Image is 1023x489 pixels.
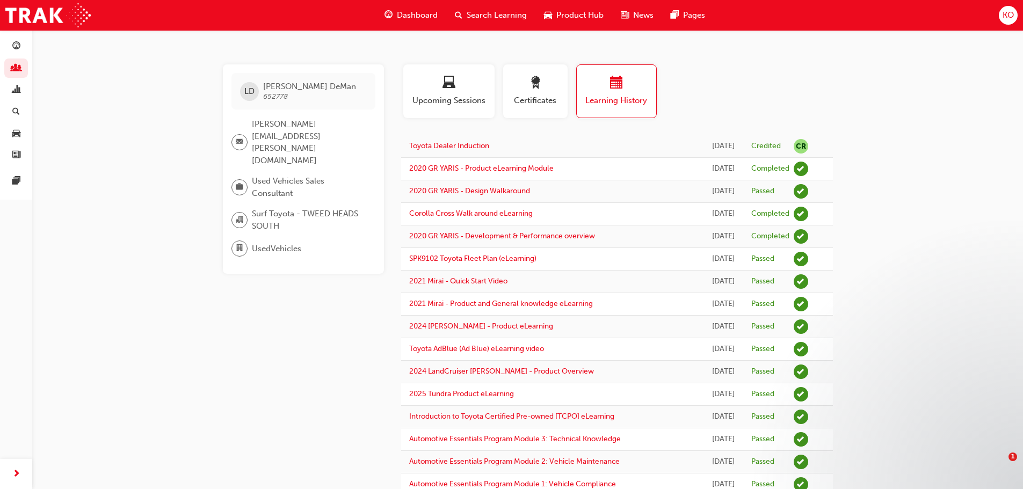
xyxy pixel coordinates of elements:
span: car-icon [12,129,20,138]
span: Search Learning [467,9,527,21]
span: news-icon [621,9,629,22]
span: LD [244,85,255,98]
span: learningRecordVerb_PASS-icon [794,184,808,199]
span: Surf Toyota - TWEED HEADS SOUTH [252,208,367,232]
div: Tue Mar 25 2025 22:00:00 GMT+1000 (Australian Eastern Standard Time) [712,140,735,152]
a: Corolla Cross Walk around eLearning [409,209,533,218]
span: learningRecordVerb_PASS-icon [794,410,808,424]
span: Certificates [511,94,560,107]
div: Tue Nov 05 2024 13:55:38 GMT+1000 (Australian Eastern Standard Time) [712,456,735,468]
span: 1 [1009,452,1017,461]
div: Wed Feb 05 2025 16:31:43 GMT+1000 (Australian Eastern Standard Time) [712,253,735,265]
span: learningRecordVerb_COMPLETE-icon [794,229,808,244]
div: Passed [751,299,774,309]
span: learningRecordVerb_PASS-icon [794,319,808,334]
div: Passed [751,389,774,399]
div: Tue Nov 05 2024 14:48:25 GMT+1000 (Australian Eastern Standard Time) [712,433,735,446]
span: chart-icon [12,85,20,95]
span: pages-icon [671,9,679,22]
div: Tue Nov 05 2024 15:18:20 GMT+1000 (Australian Eastern Standard Time) [712,388,735,400]
div: Passed [751,254,774,264]
a: 2024 LandCruiser [PERSON_NAME] - Product Overview [409,367,594,376]
span: UsedVehicles [252,243,301,255]
span: [PERSON_NAME] DeMan [263,82,356,91]
button: Certificates [503,64,568,118]
span: pages-icon [12,177,20,186]
span: people-icon [12,64,20,74]
a: news-iconNews [612,4,662,26]
a: 2024 [PERSON_NAME] - Product eLearning [409,322,553,331]
span: Pages [683,9,705,21]
span: laptop-icon [442,76,455,91]
span: 652778 [263,92,288,101]
div: Sat Nov 23 2024 13:33:50 GMT+1000 (Australian Eastern Standard Time) [712,298,735,310]
span: learningRecordVerb_PASS-icon [794,364,808,379]
a: SPK9102 Toyota Fleet Plan (eLearning) [409,254,536,263]
a: 2021 Mirai - Product and General knowledge eLearning [409,299,593,308]
span: search-icon [455,9,462,22]
div: Completed [751,164,789,174]
img: Trak [5,3,91,27]
span: briefcase-icon [236,180,243,194]
span: next-icon [12,468,20,481]
span: learningRecordVerb_COMPLETE-icon [794,162,808,176]
span: news-icon [12,151,20,160]
div: Wed Feb 12 2025 10:00:00 GMT+1000 (Australian Eastern Standard Time) [712,163,735,175]
span: learningRecordVerb_PASS-icon [794,342,808,356]
span: learningRecordVerb_PASS-icon [794,455,808,469]
span: learningRecordVerb_PASS-icon [794,252,808,266]
div: Credited [751,141,781,151]
a: car-iconProduct Hub [535,4,612,26]
a: guage-iconDashboard [376,4,446,26]
button: Upcoming Sessions [403,64,495,118]
div: Tue Feb 11 2025 13:34:34 GMT+1000 (Australian Eastern Standard Time) [712,185,735,198]
span: News [633,9,654,21]
span: [PERSON_NAME][EMAIL_ADDRESS][PERSON_NAME][DOMAIN_NAME] [252,118,367,166]
span: learningRecordVerb_PASS-icon [794,432,808,447]
a: Toyota Dealer Induction [409,141,489,150]
iframe: Intercom live chat [986,452,1012,478]
div: Passed [751,344,774,354]
a: 2025 Tundra Product eLearning [409,389,514,398]
span: email-icon [236,135,243,149]
span: Learning History [585,94,648,107]
div: Completed [751,209,789,219]
span: Upcoming Sessions [411,94,487,107]
div: Tue Feb 11 2025 12:59:13 GMT+1000 (Australian Eastern Standard Time) [712,208,735,220]
span: KO [1003,9,1014,21]
a: 2020 GR YARIS - Design Walkaround [409,186,530,195]
div: Passed [751,322,774,332]
div: Fri Nov 22 2024 15:54:25 GMT+1000 (Australian Eastern Standard Time) [712,343,735,355]
a: 2020 GR YARIS - Development & Performance overview [409,231,595,240]
a: 2021 Mirai - Quick Start Video [409,276,507,286]
span: learningRecordVerb_PASS-icon [794,274,808,289]
span: null-icon [794,139,808,154]
span: learningRecordVerb_PASS-icon [794,387,808,402]
a: Automotive Essentials Program Module 3: Technical Knowledge [409,434,621,443]
span: department-icon [236,242,243,256]
a: 2020 GR YARIS - Product eLearning Module [409,164,554,173]
span: learningRecordVerb_PASS-icon [794,297,808,311]
span: Dashboard [397,9,438,21]
div: Sat Nov 23 2024 14:31:05 GMT+1000 (Australian Eastern Standard Time) [712,275,735,288]
div: Passed [751,276,774,287]
a: Introduction to Toyota Certified Pre-owned [TCPO] eLearning [409,412,614,421]
span: Used Vehicles Sales Consultant [252,175,367,199]
a: Automotive Essentials Program Module 2: Vehicle Maintenance [409,457,620,466]
div: Completed [751,231,789,242]
span: award-icon [529,76,542,91]
div: Passed [751,434,774,444]
span: calendar-icon [610,76,623,91]
div: Fri Nov 22 2024 15:45:13 GMT+1000 (Australian Eastern Standard Time) [712,366,735,378]
button: KO [999,6,1018,25]
span: guage-icon [12,42,20,52]
a: Automotive Essentials Program Module 1: Vehicle Compliance [409,479,616,488]
button: Learning History [576,64,657,118]
span: organisation-icon [236,213,243,227]
a: Toyota AdBlue (Ad Blue) eLearning video [409,344,544,353]
div: Fri Nov 22 2024 16:47:42 GMT+1000 (Australian Eastern Standard Time) [712,320,735,333]
a: pages-iconPages [662,4,714,26]
span: Product Hub [556,9,604,21]
div: Tue Feb 11 2025 10:00:00 GMT+1000 (Australian Eastern Standard Time) [712,230,735,243]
